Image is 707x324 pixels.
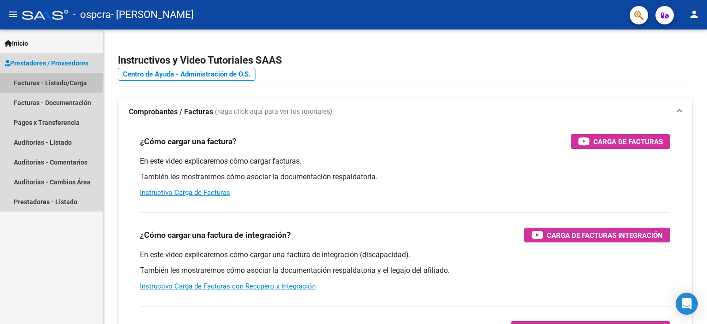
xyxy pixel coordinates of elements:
span: Carga de Facturas Integración [547,230,663,241]
p: En este video explicaremos cómo cargar facturas. [140,156,670,166]
mat-expansion-panel-header: Comprobantes / Facturas (haga click aquí para ver los tutoriales) [118,97,692,127]
span: Prestadores / Proveedores [5,58,88,68]
div: Open Intercom Messenger [676,293,698,315]
p: En este video explicaremos cómo cargar una factura de integración (discapacidad). [140,250,670,260]
mat-icon: menu [7,9,18,20]
span: - [PERSON_NAME] [111,5,194,25]
h3: ¿Cómo cargar una factura de integración? [140,229,291,242]
span: - ospcra [73,5,111,25]
a: Instructivo Carga de Facturas [140,189,230,197]
h2: Instructivos y Video Tutoriales SAAS [118,52,692,69]
a: Centro de Ayuda - Administración de O.S. [118,68,255,81]
a: Instructivo Carga de Facturas con Recupero x Integración [140,282,316,290]
mat-icon: person [689,9,700,20]
span: Inicio [5,38,28,48]
strong: Comprobantes / Facturas [129,107,213,117]
span: (haga click aquí para ver los tutoriales) [215,107,332,117]
p: También les mostraremos cómo asociar la documentación respaldatoria. [140,172,670,182]
span: Carga de Facturas [593,136,663,147]
p: También les mostraremos cómo asociar la documentación respaldatoria y el legajo del afiliado. [140,265,670,276]
button: Carga de Facturas [571,134,670,149]
button: Carga de Facturas Integración [524,228,670,242]
h3: ¿Cómo cargar una factura? [140,135,237,148]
